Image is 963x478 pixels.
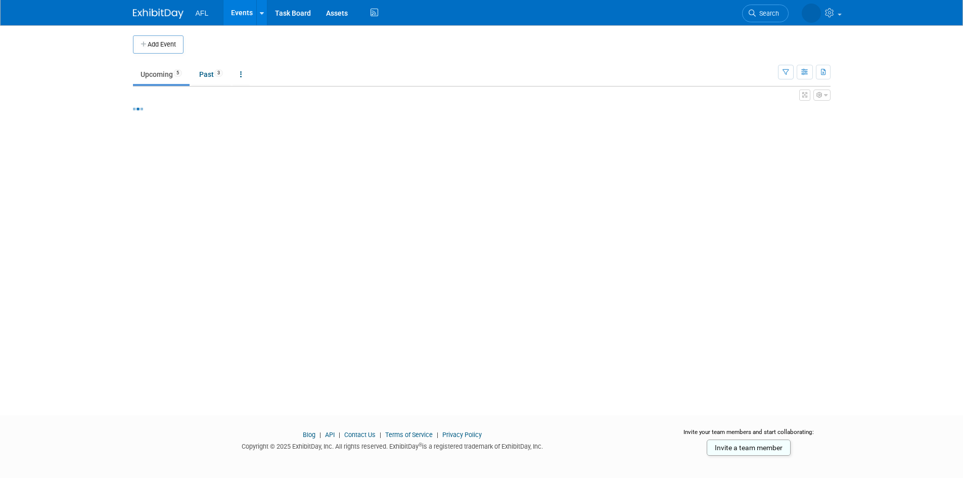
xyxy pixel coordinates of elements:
sup: ® [419,442,422,448]
a: API [325,431,335,439]
img: loading... [133,108,143,110]
img: Kinnidy Orr [802,4,821,23]
span: | [377,431,384,439]
a: Search [742,5,789,22]
button: Add Event [133,35,184,54]
a: Past3 [192,65,231,84]
span: Search [756,10,779,17]
span: | [336,431,343,439]
span: | [434,431,441,439]
a: Blog [303,431,315,439]
div: Invite your team members and start collaborating: [667,428,831,443]
a: Upcoming5 [133,65,190,84]
img: ExhibitDay [133,9,184,19]
a: Privacy Policy [442,431,482,439]
span: 3 [214,69,223,77]
span: 5 [173,69,182,77]
a: Contact Us [344,431,376,439]
span: AFL [196,9,209,17]
a: Invite a team member [707,440,791,456]
span: | [317,431,324,439]
div: Copyright © 2025 ExhibitDay, Inc. All rights reserved. ExhibitDay is a registered trademark of Ex... [133,440,653,451]
a: Terms of Service [385,431,433,439]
